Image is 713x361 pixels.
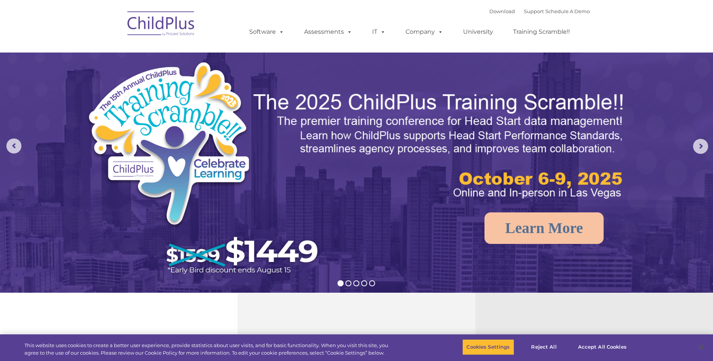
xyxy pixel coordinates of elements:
a: Download [489,8,515,14]
a: University [456,24,501,39]
a: Support [524,8,544,14]
button: Accept All Cookies [574,339,631,355]
img: ChildPlus by Procare Solutions [124,6,199,44]
button: Reject All [521,339,568,355]
button: Close [693,339,709,355]
div: This website uses cookies to create a better user experience, provide statistics about user visit... [24,342,392,356]
a: Software [242,24,292,39]
a: Training Scramble!! [506,24,577,39]
a: Learn More [484,212,604,244]
a: Company [398,24,451,39]
font: | [489,8,590,14]
a: Assessments [297,24,360,39]
button: Cookies Settings [462,339,514,355]
a: IT [365,24,393,39]
a: Schedule A Demo [545,8,590,14]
